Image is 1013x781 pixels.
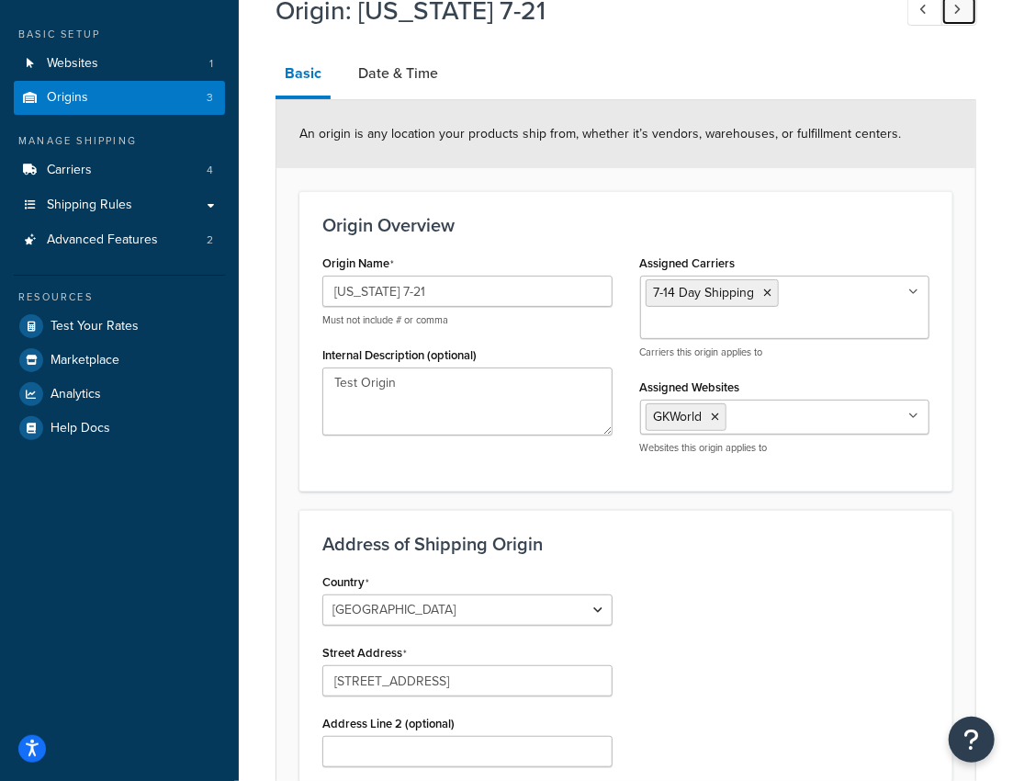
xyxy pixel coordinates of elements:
[322,348,477,362] label: Internal Description (optional)
[14,153,225,187] li: Carriers
[322,313,613,327] p: Must not include # or comma
[14,81,225,115] a: Origins3
[14,47,225,81] a: Websites1
[51,387,101,402] span: Analytics
[47,163,92,178] span: Carriers
[949,717,995,763] button: Open Resource Center
[276,51,331,99] a: Basic
[322,215,929,235] h3: Origin Overview
[640,380,740,394] label: Assigned Websites
[322,575,369,590] label: Country
[14,344,225,377] a: Marketplace
[322,534,929,554] h3: Address of Shipping Origin
[14,412,225,445] a: Help Docs
[14,310,225,343] a: Test Your Rates
[322,646,407,661] label: Street Address
[51,421,110,436] span: Help Docs
[322,368,613,436] textarea: Test Origin
[51,319,139,334] span: Test Your Rates
[322,717,455,730] label: Address Line 2 (optional)
[14,27,225,42] div: Basic Setup
[207,232,213,248] span: 2
[640,256,736,270] label: Assigned Carriers
[14,133,225,149] div: Manage Shipping
[640,441,930,455] p: Websites this origin applies to
[207,163,213,178] span: 4
[47,56,98,72] span: Websites
[654,407,703,426] span: GKWorld
[47,90,88,106] span: Origins
[640,345,930,359] p: Carriers this origin applies to
[14,223,225,257] a: Advanced Features2
[47,232,158,248] span: Advanced Features
[14,378,225,411] a: Analytics
[14,153,225,187] a: Carriers4
[654,283,755,302] span: 7-14 Day Shipping
[47,198,132,213] span: Shipping Rules
[299,124,901,143] span: An origin is any location your products ship from, whether it’s vendors, warehouses, or fulfillme...
[14,81,225,115] li: Origins
[14,47,225,81] li: Websites
[322,256,394,271] label: Origin Name
[14,223,225,257] li: Advanced Features
[14,188,225,222] a: Shipping Rules
[349,51,447,96] a: Date & Time
[51,353,119,368] span: Marketplace
[207,90,213,106] span: 3
[209,56,213,72] span: 1
[14,289,225,305] div: Resources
